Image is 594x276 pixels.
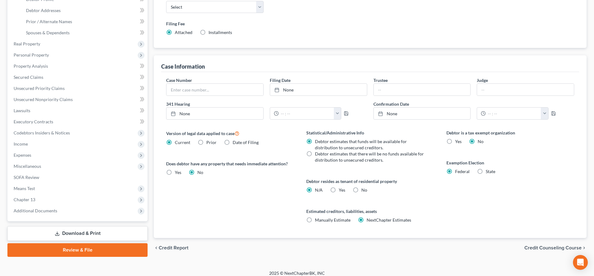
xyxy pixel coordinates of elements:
[9,72,148,83] a: Secured Claims
[26,8,61,13] span: Debtor Addresses
[582,245,587,250] i: chevron_right
[524,245,587,250] button: Credit Counseling Course chevron_right
[14,141,28,146] span: Income
[166,20,574,27] label: Filing Fee
[175,170,181,175] span: Yes
[9,116,148,127] a: Executory Contracts
[209,30,232,35] span: Installments
[154,245,188,250] button: chevron_left Credit Report
[339,187,345,193] span: Yes
[524,245,582,250] span: Credit Counseling Course
[14,97,73,102] span: Unsecured Nonpriority Claims
[14,119,53,124] span: Executory Contracts
[14,175,39,180] span: SOFA Review
[166,108,263,119] a: None
[14,186,35,191] span: Means Test
[14,130,70,135] span: Codebtors Insiders & Notices
[373,77,388,83] label: Trustee
[166,130,294,137] label: Version of legal data applied to case
[7,226,148,241] a: Download & Print
[9,105,148,116] a: Lawsuits
[270,84,367,96] a: None
[166,84,263,96] input: Enter case number...
[161,63,205,70] div: Case Information
[14,63,48,69] span: Property Analysis
[159,245,188,250] span: Credit Report
[14,52,49,57] span: Personal Property
[477,84,574,96] input: --
[175,30,192,35] span: Attached
[154,245,159,250] i: chevron_left
[14,86,65,91] span: Unsecured Priority Claims
[361,187,367,193] span: No
[446,159,574,166] label: Exemption Election
[374,84,471,96] input: --
[477,77,488,83] label: Judge
[370,101,578,107] label: Confirmation Date
[166,77,192,83] label: Case Number
[9,94,148,105] a: Unsecured Nonpriority Claims
[455,139,462,144] span: Yes
[374,108,471,119] a: None
[233,140,259,145] span: Date of Filing
[306,178,434,185] label: Debtor resides as tenant of residential property
[367,217,411,223] span: NextChapter Estimates
[14,197,35,202] span: Chapter 13
[175,140,190,145] span: Current
[14,152,31,158] span: Expenses
[14,108,30,113] span: Lawsuits
[26,19,72,24] span: Prior / Alternate Names
[270,77,291,83] label: Filing Date
[315,217,351,223] span: Manually Estimate
[166,160,294,167] label: Does debtor have any property that needs immediate attention?
[315,187,323,193] span: N/A
[9,61,148,72] a: Property Analysis
[14,208,57,213] span: Additional Documents
[21,27,148,38] a: Spouses & Dependents
[21,16,148,27] a: Prior / Alternate Names
[197,170,203,175] span: No
[14,41,40,46] span: Real Property
[9,172,148,183] a: SOFA Review
[455,169,470,174] span: Federal
[315,151,424,163] span: Debtor estimates that there will be no funds available for distribution to unsecured creditors.
[14,163,41,169] span: Miscellaneous
[486,169,495,174] span: State
[279,108,334,119] input: -- : --
[9,83,148,94] a: Unsecured Priority Claims
[206,140,217,145] span: Prior
[306,208,434,214] label: Estimated creditors, liabilities, assets
[163,101,370,107] label: 341 Hearing
[478,139,484,144] span: No
[306,130,434,136] label: Statistical/Administrative Info
[486,108,541,119] input: -- : --
[446,130,574,136] label: Debtor is a tax exempt organization
[315,139,407,150] span: Debtor estimates that funds will be available for distribution to unsecured creditors.
[14,74,43,80] span: Secured Claims
[7,243,148,257] a: Review & File
[21,5,148,16] a: Debtor Addresses
[573,255,588,270] div: Open Intercom Messenger
[26,30,70,35] span: Spouses & Dependents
